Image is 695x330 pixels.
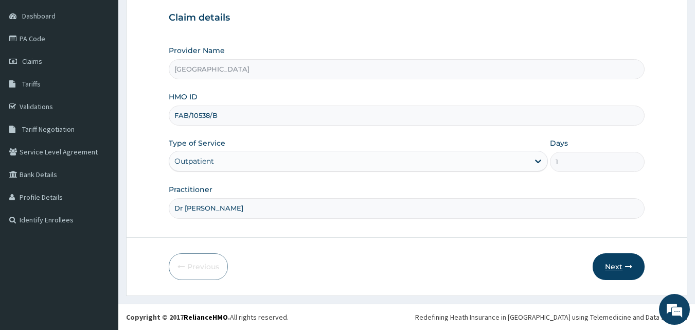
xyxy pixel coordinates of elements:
[169,138,225,148] label: Type of Service
[126,312,230,322] strong: Copyright © 2017 .
[22,125,75,134] span: Tariff Negotiation
[169,12,645,24] h3: Claim details
[169,184,212,195] label: Practitioner
[169,198,645,218] input: Enter Name
[415,312,687,322] div: Redefining Heath Insurance in [GEOGRAPHIC_DATA] using Telemedicine and Data Science!
[19,51,42,77] img: d_794563401_company_1708531726252_794563401
[184,312,228,322] a: RelianceHMO
[118,304,695,330] footer: All rights reserved.
[174,156,214,166] div: Outpatient
[593,253,645,280] button: Next
[169,106,645,126] input: Enter HMO ID
[5,220,196,256] textarea: Type your message and hit 'Enter'
[22,79,41,89] span: Tariffs
[550,138,568,148] label: Days
[169,5,193,30] div: Minimize live chat window
[60,99,142,203] span: We're online!
[169,45,225,56] label: Provider Name
[22,57,42,66] span: Claims
[169,92,198,102] label: HMO ID
[54,58,173,71] div: Chat with us now
[169,253,228,280] button: Previous
[22,11,56,21] span: Dashboard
